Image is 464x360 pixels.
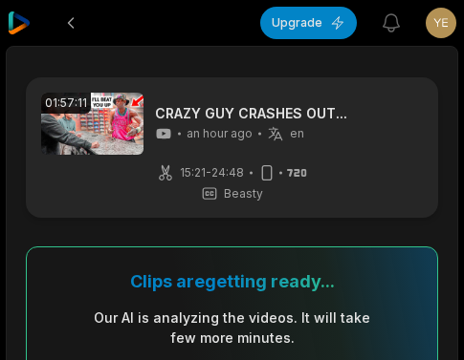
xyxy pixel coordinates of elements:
[290,126,304,141] span: en
[155,105,347,122] a: CRAZY GUY CRASHES OUT...
[130,270,335,292] div: Clips are getting ready...
[187,126,253,141] span: an hour ago
[8,11,31,34] img: reap
[180,164,244,181] span: 15:21 - 24:48
[93,307,371,348] div: Our AI is analyzing the video s . It will take few more minutes.
[224,185,263,202] span: Beasty
[260,7,357,39] button: Upgrade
